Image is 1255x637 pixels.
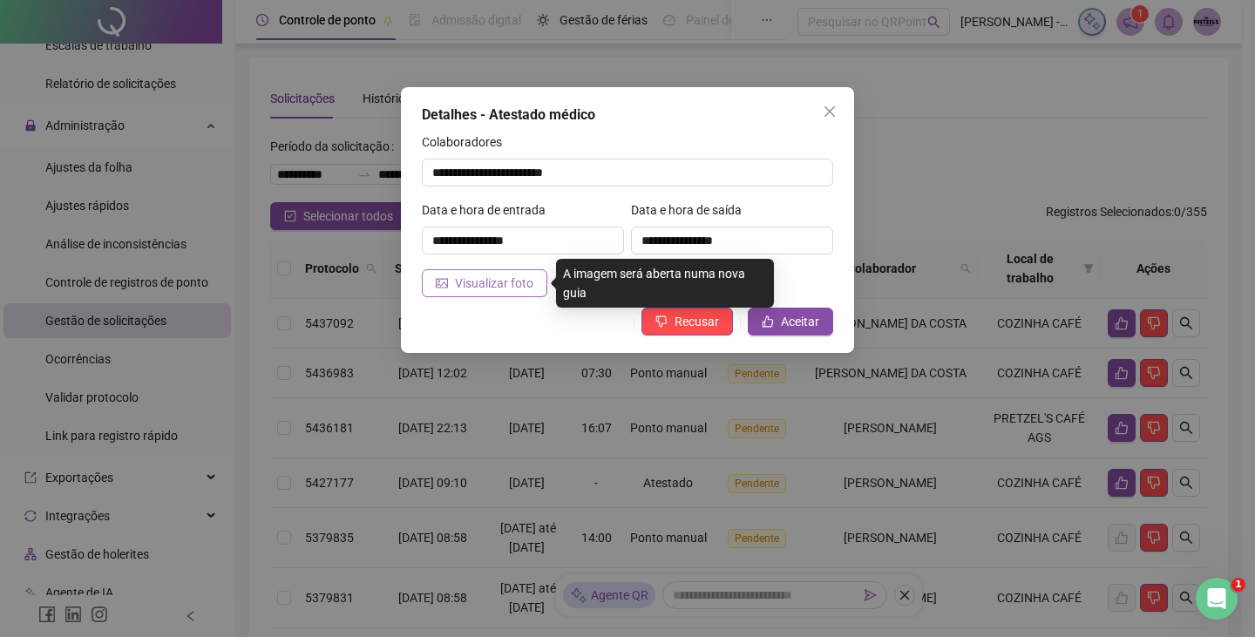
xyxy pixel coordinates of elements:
span: like [762,315,774,328]
button: Recusar [641,308,733,335]
label: Data e hora de entrada [422,200,557,220]
span: Visualizar foto [455,274,533,293]
div: Detalhes - Atestado médico [422,105,833,125]
span: 1 [1231,578,1245,592]
span: picture [436,277,448,289]
span: Aceitar [781,312,819,331]
button: Close [816,98,844,125]
label: Data e hora de saída [631,200,753,220]
span: close [823,105,837,119]
span: Recusar [675,312,719,331]
button: Visualizar foto [422,269,547,297]
iframe: Intercom live chat [1196,578,1238,620]
label: Colaboradores [422,132,513,152]
button: Aceitar [748,308,833,335]
div: A imagem será aberta numa nova guia [556,259,774,308]
span: dislike [655,315,668,328]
